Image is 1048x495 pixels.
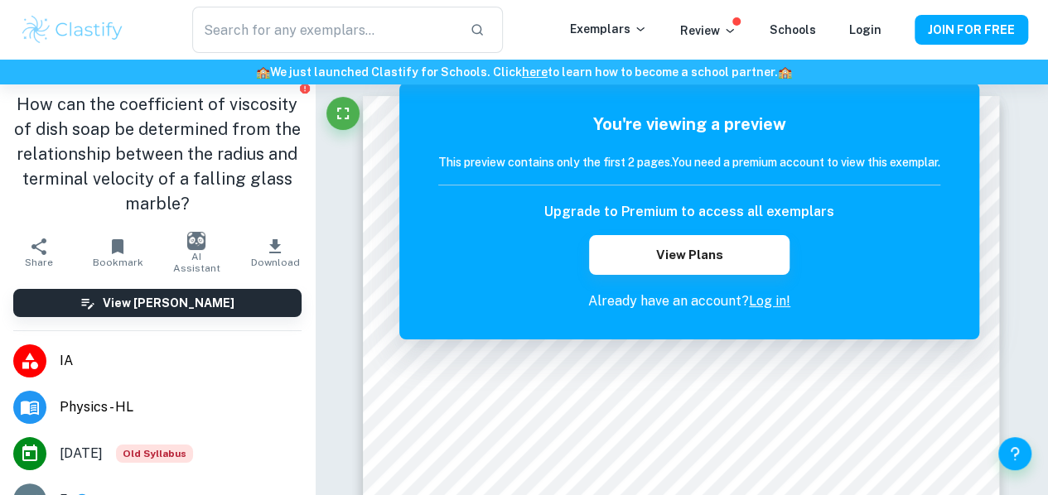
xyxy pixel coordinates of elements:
[167,251,226,274] span: AI Assistant
[93,257,143,268] span: Bookmark
[236,229,315,276] button: Download
[680,22,736,40] p: Review
[589,235,790,275] button: View Plans
[157,229,236,276] button: AI Assistant
[544,202,834,222] h6: Upgrade to Premium to access all exemplars
[13,92,302,216] h1: How can the coefficient of viscosity of dish soap be determined from the relationship between the...
[3,63,1045,81] h6: We just launched Clastify for Schools. Click to learn how to become a school partner.
[25,257,53,268] span: Share
[438,291,940,311] p: Already have an account?
[20,13,125,46] img: Clastify logo
[116,445,193,463] span: Old Syllabus
[849,23,881,36] a: Login
[251,257,300,268] span: Download
[103,294,234,312] h6: View [PERSON_NAME]
[192,7,457,53] input: Search for any exemplars...
[116,445,193,463] div: Starting from the May 2025 session, the Physics IA requirements have changed. It's OK to refer to...
[60,351,302,371] span: IA
[770,23,816,36] a: Schools
[749,293,790,309] a: Log in!
[60,444,103,464] span: [DATE]
[187,232,205,250] img: AI Assistant
[522,65,548,79] a: here
[326,97,360,130] button: Fullscreen
[79,229,157,276] button: Bookmark
[998,437,1031,470] button: Help and Feedback
[915,15,1028,45] button: JOIN FOR FREE
[13,289,302,317] button: View [PERSON_NAME]
[299,82,312,94] button: Report issue
[256,65,270,79] span: 🏫
[438,153,940,171] h6: This preview contains only the first 2 pages. You need a premium account to view this exemplar.
[778,65,792,79] span: 🏫
[570,20,647,38] p: Exemplars
[438,112,940,137] h5: You're viewing a preview
[60,397,302,417] span: Physics - HL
